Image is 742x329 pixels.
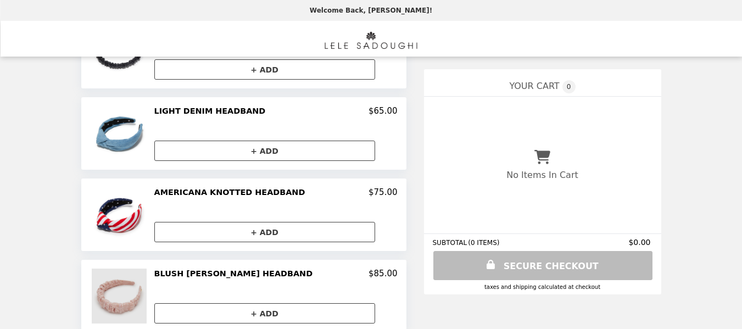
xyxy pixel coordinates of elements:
[154,222,375,242] button: + ADD
[433,239,468,247] span: SUBTOTAL
[92,269,149,324] img: BLUSH SEQUIN KELLY HEADBAND
[154,303,375,324] button: + ADD
[509,81,559,91] span: YOUR CART
[628,238,652,247] span: $0.00
[562,80,576,93] span: 0
[154,187,310,197] h2: AMERICANA KNOTTED HEADBAND
[310,7,432,14] p: Welcome Back, [PERSON_NAME]!
[92,106,149,161] img: LIGHT DENIM HEADBAND
[369,187,398,197] p: $75.00
[325,27,417,50] img: Brand Logo
[154,269,317,278] h2: BLUSH [PERSON_NAME] HEADBAND
[433,284,652,290] div: Taxes and Shipping calculated at checkout
[154,59,375,80] button: + ADD
[369,269,398,278] p: $85.00
[154,106,270,116] h2: LIGHT DENIM HEADBAND
[468,239,499,247] span: ( 0 ITEMS )
[506,170,578,180] p: No Items In Cart
[369,106,398,116] p: $65.00
[92,187,149,242] img: AMERICANA KNOTTED HEADBAND
[154,141,375,161] button: + ADD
